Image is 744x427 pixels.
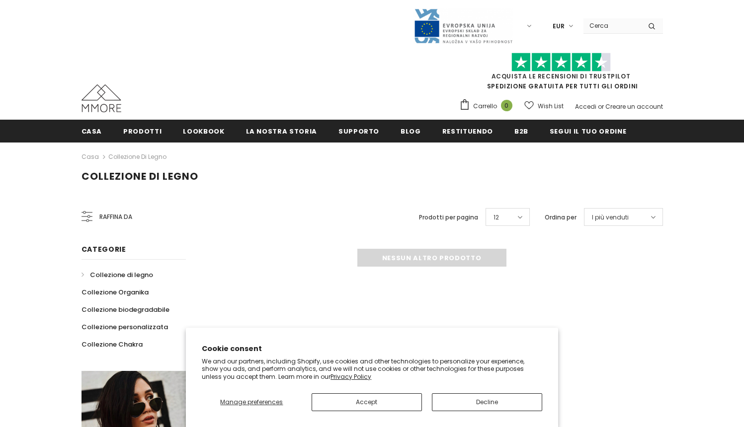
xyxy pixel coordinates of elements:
[90,270,153,280] span: Collezione di legno
[514,120,528,142] a: B2B
[246,120,317,142] a: La nostra storia
[473,101,497,111] span: Carrello
[82,301,169,318] a: Collezione biodegradabile
[123,120,162,142] a: Prodotti
[442,127,493,136] span: Restituendo
[413,21,513,30] a: Javni Razpis
[331,372,371,381] a: Privacy Policy
[82,322,168,332] span: Collezione personalizzata
[514,127,528,136] span: B2B
[524,97,564,115] a: Wish List
[401,127,421,136] span: Blog
[82,151,99,163] a: Casa
[592,213,629,222] span: I più venduti
[82,284,149,301] a: Collezione Organika
[494,213,499,222] span: 12
[575,102,596,111] a: Accedi
[459,57,663,90] span: SPEDIZIONE GRATUITA PER TUTTI GLI ORDINI
[550,120,626,142] a: Segui il tuo ordine
[605,102,663,111] a: Creare un account
[82,127,102,136] span: Casa
[183,120,224,142] a: Lookbook
[538,101,564,111] span: Wish List
[202,344,542,354] h2: Cookie consent
[82,120,102,142] a: Casa
[413,8,513,44] img: Javni Razpis
[82,336,143,353] a: Collezione Chakra
[432,393,542,411] button: Decline
[511,53,611,72] img: Fidati di Pilot Stars
[99,212,132,222] span: Raffina da
[82,340,143,349] span: Collezione Chakra
[442,120,493,142] a: Restituendo
[550,127,626,136] span: Segui il tuo ordine
[220,398,283,406] span: Manage preferences
[501,100,512,111] span: 0
[123,127,162,136] span: Prodotti
[553,21,565,31] span: EUR
[545,213,577,222] label: Ordina per
[108,152,166,161] a: Collezione di legno
[338,127,379,136] span: supporto
[492,72,631,80] a: Acquista le recensioni di TrustPilot
[598,102,604,111] span: or
[202,393,301,411] button: Manage preferences
[246,127,317,136] span: La nostra storia
[82,266,153,284] a: Collezione di legno
[312,393,422,411] button: Accept
[401,120,421,142] a: Blog
[82,244,126,254] span: Categorie
[82,287,149,297] span: Collezione Organika
[82,84,121,112] img: Casi MMORE
[82,318,168,336] a: Collezione personalizzata
[82,305,169,314] span: Collezione biodegradabile
[459,99,517,114] a: Carrello 0
[583,18,641,33] input: Search Site
[202,357,542,381] p: We and our partners, including Shopify, use cookies and other technologies to personalize your ex...
[419,213,478,222] label: Prodotti per pagina
[82,169,198,183] span: Collezione di legno
[183,127,224,136] span: Lookbook
[338,120,379,142] a: supporto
